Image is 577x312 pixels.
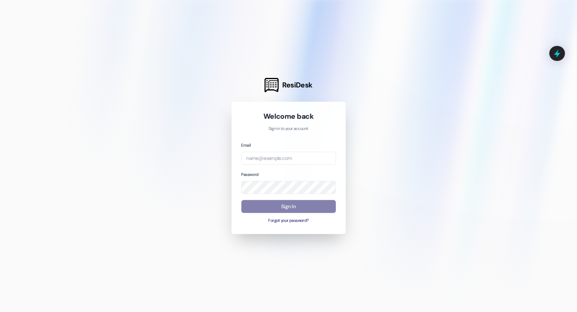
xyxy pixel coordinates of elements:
label: Email [241,143,251,148]
input: name@example.com [241,152,336,165]
button: Forgot your password? [241,218,336,224]
label: Password [241,172,259,177]
img: ResiDesk Logo [265,78,279,92]
h1: Welcome back [241,112,336,121]
span: ResiDesk [282,80,312,90]
p: Sign in to your account [241,126,336,132]
button: Sign In [241,200,336,213]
